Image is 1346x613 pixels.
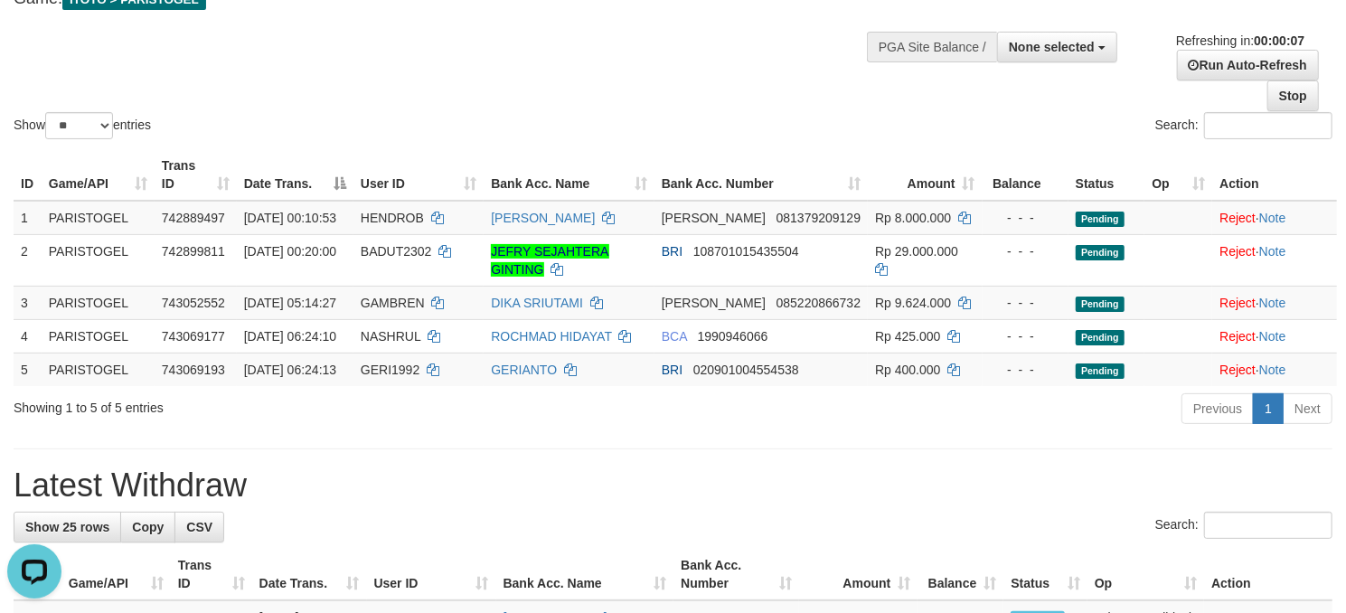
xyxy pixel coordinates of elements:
a: Stop [1267,80,1319,111]
label: Search: [1155,512,1332,539]
th: Trans ID: activate to sort column ascending [171,549,252,600]
td: PARISTOGEL [42,353,155,386]
th: ID [14,149,42,201]
span: GAMBREN [361,296,425,310]
span: [DATE] 06:24:13 [244,363,336,377]
strong: 00:00:07 [1254,33,1304,48]
td: 3 [14,286,42,319]
th: User ID: activate to sort column ascending [367,549,496,600]
a: Copy [120,512,175,542]
th: Balance [983,149,1068,201]
td: 5 [14,353,42,386]
a: Reject [1219,363,1256,377]
td: · [1212,286,1337,319]
a: Reject [1219,329,1256,344]
span: Refreshing in: [1176,33,1304,48]
div: PGA Site Balance / [867,32,997,62]
span: Show 25 rows [25,520,109,534]
span: 742889497 [162,211,225,225]
td: PARISTOGEL [42,319,155,353]
a: Run Auto-Refresh [1177,50,1319,80]
span: [DATE] 05:14:27 [244,296,336,310]
button: None selected [997,32,1117,62]
span: Rp 400.000 [875,363,940,377]
a: Note [1259,296,1286,310]
a: GERIANTO [491,363,557,377]
span: Copy 108701015435504 to clipboard [693,244,799,259]
div: - - - [990,209,1061,227]
td: · [1212,201,1337,235]
th: Game/API: activate to sort column ascending [42,149,155,201]
span: BRI [662,244,682,259]
input: Search: [1204,112,1332,139]
th: Bank Acc. Name: activate to sort column ascending [484,149,654,201]
h1: Latest Withdraw [14,467,1332,504]
span: GERI1992 [361,363,419,377]
div: - - - [990,327,1061,345]
th: Bank Acc. Number: activate to sort column ascending [673,549,799,600]
th: Amount: activate to sort column ascending [799,549,918,600]
span: Rp 9.624.000 [875,296,951,310]
span: 743052552 [162,296,225,310]
th: User ID: activate to sort column ascending [353,149,484,201]
button: Open LiveChat chat widget [7,7,61,61]
span: Pending [1076,363,1125,379]
span: Copy 085220866732 to clipboard [777,296,861,310]
span: CSV [186,520,212,534]
a: JEFRY SEJAHTERA GINTING [491,244,608,277]
a: Reject [1219,296,1256,310]
td: PARISTOGEL [42,286,155,319]
span: [DATE] 00:20:00 [244,244,336,259]
th: Op: activate to sort column ascending [1144,149,1212,201]
th: Bank Acc. Number: activate to sort column ascending [654,149,868,201]
div: - - - [990,361,1061,379]
a: Note [1259,211,1286,225]
th: Action [1212,149,1337,201]
td: · [1212,353,1337,386]
a: Note [1259,363,1286,377]
span: Copy 020901004554538 to clipboard [693,363,799,377]
span: Rp 29.000.000 [875,244,958,259]
span: Pending [1076,330,1125,345]
span: Copy [132,520,164,534]
a: Note [1259,244,1286,259]
a: [PERSON_NAME] [491,211,595,225]
td: 1 [14,201,42,235]
span: [PERSON_NAME] [662,296,766,310]
span: 743069177 [162,329,225,344]
th: Balance: activate to sort column ascending [918,549,1003,600]
th: Action [1204,549,1332,600]
span: Copy 081379209129 to clipboard [777,211,861,225]
span: Rp 425.000 [875,329,940,344]
span: BRI [662,363,682,377]
span: Pending [1076,212,1125,227]
td: 4 [14,319,42,353]
span: BCA [662,329,687,344]
a: 1 [1253,393,1284,424]
a: ROCHMAD HIDAYAT [491,329,612,344]
a: CSV [174,512,224,542]
span: 743069193 [162,363,225,377]
a: Reject [1219,244,1256,259]
span: Pending [1076,245,1125,260]
th: Date Trans.: activate to sort column descending [237,149,353,201]
a: Reject [1219,211,1256,225]
span: Copy 1990946066 to clipboard [698,329,768,344]
td: 2 [14,234,42,286]
a: Previous [1181,393,1254,424]
span: None selected [1009,40,1095,54]
select: Showentries [45,112,113,139]
label: Search: [1155,112,1332,139]
span: [DATE] 00:10:53 [244,211,336,225]
span: HENDROB [361,211,424,225]
a: Note [1259,329,1286,344]
th: Bank Acc. Name: activate to sort column ascending [496,549,674,600]
span: Rp 8.000.000 [875,211,951,225]
label: Show entries [14,112,151,139]
td: PARISTOGEL [42,234,155,286]
span: [DATE] 06:24:10 [244,329,336,344]
div: - - - [990,242,1061,260]
a: Show 25 rows [14,512,121,542]
a: Next [1283,393,1332,424]
th: Date Trans.: activate to sort column ascending [252,549,367,600]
